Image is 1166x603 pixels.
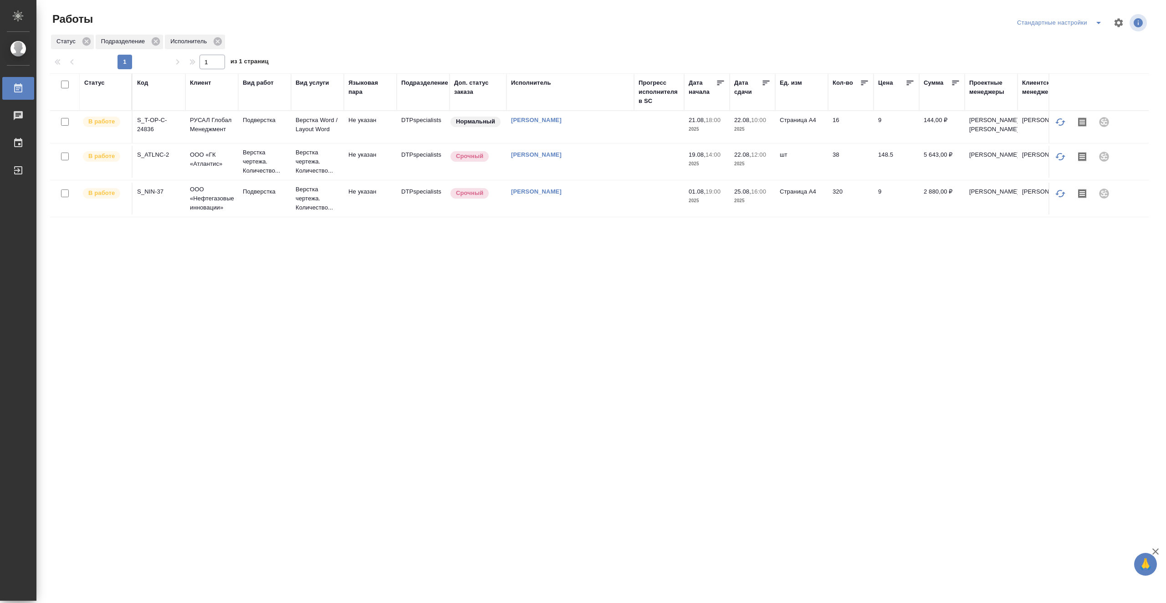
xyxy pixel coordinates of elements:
p: ООО «ГК «Атлантис» [190,150,234,169]
td: 2 880,00 ₽ [919,183,965,215]
p: 2025 [734,125,771,134]
td: DTPspecialists [397,111,450,143]
td: [PERSON_NAME] [965,146,1018,178]
div: Прогресс исполнителя в SC [639,78,680,106]
p: Подверстка [243,187,286,196]
div: Исполнитель выполняет работу [82,116,127,128]
td: [PERSON_NAME] [1018,183,1070,215]
div: Подразделение [401,78,448,87]
div: Вид услуги [296,78,329,87]
a: [PERSON_NAME] [511,117,562,123]
p: ООО «Нефтегазовые инновации» [190,185,234,212]
p: Подверстка [243,116,286,125]
p: Верстка чертежа. Количество... [296,185,339,212]
div: Код [137,78,148,87]
button: Скопировать мини-бриф [1071,183,1093,204]
p: Статус [56,37,79,46]
p: 19:00 [706,188,721,195]
div: Проект не привязан [1093,146,1115,168]
div: Статус [84,78,105,87]
a: [PERSON_NAME] [511,188,562,195]
p: 01.08, [689,188,706,195]
td: [PERSON_NAME] [1018,111,1070,143]
p: 2025 [689,196,725,205]
button: Обновить [1049,183,1071,204]
div: Проект не привязан [1093,183,1115,204]
td: 38 [828,146,874,178]
td: Страница А4 [775,183,828,215]
td: 5 643,00 ₽ [919,146,965,178]
span: 🙏 [1138,555,1153,574]
td: 320 [828,183,874,215]
div: Доп. статус заказа [454,78,502,97]
p: Верстка чертежа. Количество... [243,148,286,175]
p: 2025 [689,125,725,134]
div: S_NIN-37 [137,187,181,196]
div: Подразделение [96,35,163,49]
p: Исполнитель [170,37,210,46]
td: [PERSON_NAME] [1018,146,1070,178]
td: 16 [828,111,874,143]
p: 10:00 [751,117,766,123]
p: 12:00 [751,151,766,158]
span: Посмотреть информацию [1130,14,1149,31]
p: РУСАЛ Глобал Менеджмент [190,116,234,134]
div: Кол-во [833,78,853,87]
p: 2025 [689,159,725,169]
a: [PERSON_NAME] [511,151,562,158]
div: split button [1015,15,1108,30]
button: Обновить [1049,111,1071,133]
p: 2025 [734,196,771,205]
button: Скопировать мини-бриф [1071,111,1093,133]
td: 9 [874,111,919,143]
div: Исполнитель выполняет работу [82,150,127,163]
div: Дата сдачи [734,78,762,97]
td: [PERSON_NAME] [965,183,1018,215]
button: Скопировать мини-бриф [1071,146,1093,168]
p: 22.08, [734,117,751,123]
div: Проект не привязан [1093,111,1115,133]
td: Страница А4 [775,111,828,143]
button: 🙏 [1134,553,1157,576]
span: Работы [50,12,93,26]
p: Подразделение [101,37,148,46]
td: 148.5 [874,146,919,178]
td: Не указан [344,111,397,143]
p: 25.08, [734,188,751,195]
div: S_ATLNC-2 [137,150,181,159]
div: Статус [51,35,94,49]
div: Дата начала [689,78,716,97]
p: В работе [88,117,115,126]
div: Вид работ [243,78,274,87]
p: 18:00 [706,117,721,123]
p: В работе [88,189,115,198]
p: Нормальный [456,117,495,126]
td: 9 [874,183,919,215]
p: Срочный [456,189,483,198]
div: Ед. изм [780,78,802,87]
div: Клиентские менеджеры [1022,78,1066,97]
p: Верстка чертежа. Количество... [296,148,339,175]
p: Верстка Word / Layout Word [296,116,339,134]
span: Настроить таблицу [1108,12,1130,34]
button: Обновить [1049,146,1071,168]
td: 144,00 ₽ [919,111,965,143]
p: 19.08, [689,151,706,158]
p: В работе [88,152,115,161]
p: 16:00 [751,188,766,195]
p: Срочный [456,152,483,161]
div: Цена [878,78,893,87]
div: Языковая пара [348,78,392,97]
td: Не указан [344,183,397,215]
div: Проектные менеджеры [969,78,1013,97]
td: Не указан [344,146,397,178]
div: Исполнитель [165,35,225,49]
div: Клиент [190,78,211,87]
p: 22.08, [734,151,751,158]
td: DTPspecialists [397,183,450,215]
span: из 1 страниц [230,56,269,69]
p: 2025 [734,159,771,169]
div: Сумма [924,78,943,87]
td: шт [775,146,828,178]
p: 21.08, [689,117,706,123]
